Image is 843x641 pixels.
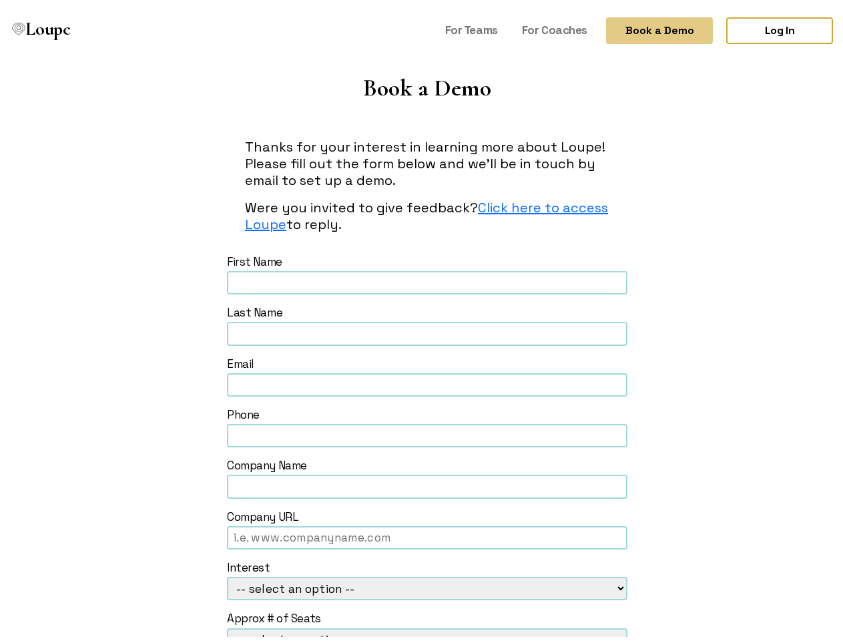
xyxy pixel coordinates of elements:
[227,454,627,469] div: Company Name
[227,607,627,622] div: Approx # of Seats
[726,13,833,40] a: Log In
[227,556,627,571] div: Interest
[227,403,627,418] div: Phone
[227,522,627,546] input: i.e. www.companyname.com
[227,250,627,265] div: First Name
[245,195,608,229] a: Click here to access Loupe
[245,196,609,229] p: Were you invited to give feedback? to reply.
[55,70,800,130] h1: Book a Demo
[517,13,593,39] a: For Coaches
[227,301,627,316] div: Last Name
[12,19,25,32] img: Loupe Logo
[8,13,75,41] a: Loupe
[245,135,609,185] p: Thanks for your interest in learning more about Loupe! Please fill out the form below and we'll b...
[440,13,503,39] a: For Teams
[227,353,627,367] div: Email
[606,13,713,40] button: Book a Demo
[227,505,627,520] div: Company URL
